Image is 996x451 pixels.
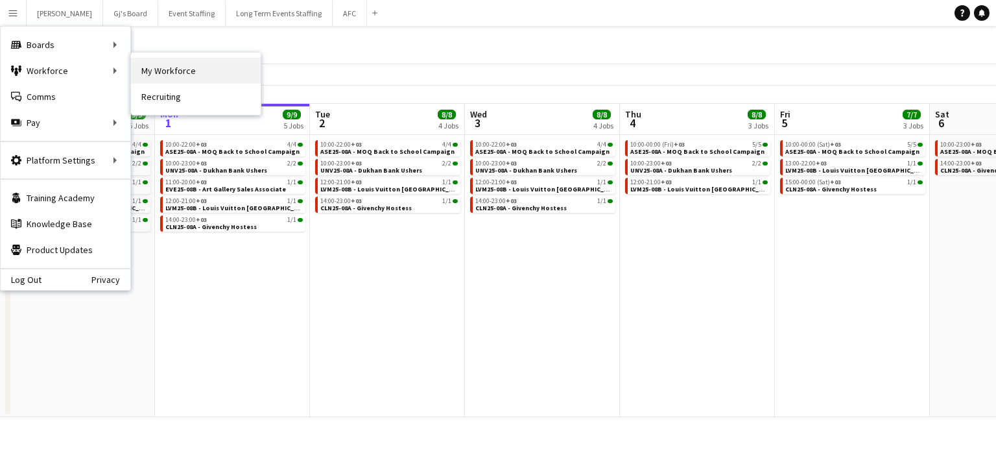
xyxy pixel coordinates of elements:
[1,84,130,110] a: Comms
[442,141,451,148] span: 4/4
[320,179,362,186] span: 12:00-21:00
[785,141,841,148] span: 10:00-00:00 (Sat)
[625,178,770,197] div: 12:00-21:00+031/1LVM25-08B - Louis Vuitton [GEOGRAPHIC_DATA] Client Advisor
[196,178,207,186] span: +03
[160,178,305,197] div: 11:00-20:00+031/1EVE25-08B - Art Gallery Sales Associate
[608,180,613,184] span: 1/1
[27,1,103,26] button: [PERSON_NAME]
[816,159,827,167] span: +03
[1,274,41,285] a: Log Out
[320,140,458,155] a: 10:00-22:00+034/4ASE25-08A - MOQ Back to School Campaign
[442,179,451,186] span: 1/1
[748,121,768,130] div: 3 Jobs
[918,180,923,184] span: 1/1
[196,215,207,224] span: +03
[907,179,916,186] span: 1/1
[160,197,305,215] div: 12:00-21:00+031/1LVM25-08B - Louis Vuitton [GEOGRAPHIC_DATA] Client Advisor
[453,162,458,165] span: 2/2
[160,140,305,159] div: 10:00-22:00+034/4ASE25-08A - MOQ Back to School Campaign
[91,274,130,285] a: Privacy
[780,178,925,197] div: 15:00-00:00 (Sat)+031/1CLN25-08A - Givenchy Hostess
[320,147,455,156] span: ASE25-08A - MOQ Back to School Campaign
[1,237,130,263] a: Product Updates
[298,218,303,222] span: 1/1
[630,141,685,148] span: 10:00-00:00 (Fri)
[475,166,577,175] span: UNV25-08A - Dukhan Bank Ushers
[438,110,456,119] span: 8/8
[1,110,130,136] div: Pay
[785,178,923,193] a: 15:00-00:00 (Sat)+031/1CLN25-08A - Givenchy Hostess
[143,218,148,222] span: 1/1
[442,198,451,204] span: 1/1
[763,162,768,165] span: 2/2
[597,141,606,148] span: 4/4
[506,140,517,149] span: +03
[918,143,923,147] span: 5/5
[475,204,567,212] span: CLN25-08A - Givenchy Hostess
[165,223,257,231] span: CLN25-08A - Givenchy Hostess
[165,215,303,230] a: 14:00-23:00+031/1CLN25-08A - Givenchy Hostess
[506,197,517,205] span: +03
[165,147,300,156] span: ASE25-08A - MOQ Back to School Campaign
[971,159,982,167] span: +03
[351,178,362,186] span: +03
[752,179,761,186] span: 1/1
[298,143,303,147] span: 4/4
[935,108,949,120] span: Sat
[785,166,977,175] span: LVM25-08B - Louis Vuitton Villaggio Mall Client Advisor
[320,141,362,148] span: 10:00-22:00
[630,166,732,175] span: UNV25-08A - Dukhan Bank Ushers
[506,159,517,167] span: +03
[597,160,606,167] span: 2/2
[1,32,130,58] div: Boards
[453,143,458,147] span: 4/4
[780,108,790,120] span: Fri
[468,116,487,130] span: 3
[630,178,768,193] a: 12:00-21:00+031/1LVM25-08B - Louis Vuitton [GEOGRAPHIC_DATA] Client Advisor
[475,198,517,204] span: 14:00-23:00
[315,197,460,215] div: 14:00-23:00+031/1CLN25-08A - Givenchy Hostess
[940,141,982,148] span: 10:00-23:00
[470,197,615,215] div: 14:00-23:00+031/1CLN25-08A - Givenchy Hostess
[298,162,303,165] span: 2/2
[298,180,303,184] span: 1/1
[625,140,770,159] div: 10:00-00:00 (Fri)+035/5ASE25-08A - MOQ Back to School Campaign
[320,160,362,167] span: 10:00-23:00
[780,159,925,178] div: 13:00-22:00+031/1LVM25-08B - Louis Vuitton [GEOGRAPHIC_DATA] Client Advisor
[1,58,130,84] div: Workforce
[593,121,613,130] div: 4 Jobs
[165,217,207,223] span: 14:00-23:00
[320,185,512,193] span: LVM25-08B - Louis Vuitton Villaggio Mall Client Advisor
[475,178,613,193] a: 12:00-21:00+031/1LVM25-08B - Louis Vuitton [GEOGRAPHIC_DATA] Client Advisor
[351,140,362,149] span: +03
[1,185,130,211] a: Training Academy
[475,185,667,193] span: LVM25-08B - Louis Vuitton Villaggio Mall Client Advisor
[470,108,487,120] span: Wed
[165,178,303,193] a: 11:00-20:00+031/1EVE25-08B - Art Gallery Sales Associate
[630,185,822,193] span: LVM25-08B - Louis Vuitton Villaggio Mall Client Advisor
[597,179,606,186] span: 1/1
[315,108,330,120] span: Tue
[438,121,458,130] div: 4 Jobs
[830,140,841,149] span: +03
[165,159,303,174] a: 10:00-23:00+032/2UNV25-08A - Dukhan Bank Ushers
[320,197,458,212] a: 14:00-23:00+031/1CLN25-08A - Givenchy Hostess
[320,166,422,175] span: UNV25-08A - Dukhan Bank Ushers
[128,121,148,130] div: 5 Jobs
[597,198,606,204] span: 1/1
[630,159,768,174] a: 10:00-23:00+032/2UNV25-08A - Dukhan Bank Ushers
[630,179,672,186] span: 12:00-21:00
[661,178,672,186] span: +03
[453,180,458,184] span: 1/1
[283,121,303,130] div: 5 Jobs
[165,185,286,193] span: EVE25-08B - Art Gallery Sales Associate
[903,110,921,119] span: 7/7
[283,110,301,119] span: 9/9
[103,1,158,26] button: Gj's Board
[158,1,226,26] button: Event Staffing
[287,217,296,223] span: 1/1
[165,179,207,186] span: 11:00-20:00
[763,180,768,184] span: 1/1
[165,166,267,175] span: UNV25-08A - Dukhan Bank Ushers
[158,116,178,130] span: 1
